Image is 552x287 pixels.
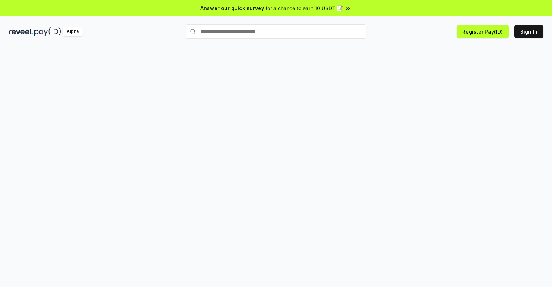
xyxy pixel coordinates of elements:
[200,4,264,12] span: Answer our quick survey
[457,25,509,38] button: Register Pay(ID)
[266,4,343,12] span: for a chance to earn 10 USDT 📝
[63,27,83,36] div: Alpha
[9,27,33,36] img: reveel_dark
[514,25,543,38] button: Sign In
[34,27,61,36] img: pay_id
